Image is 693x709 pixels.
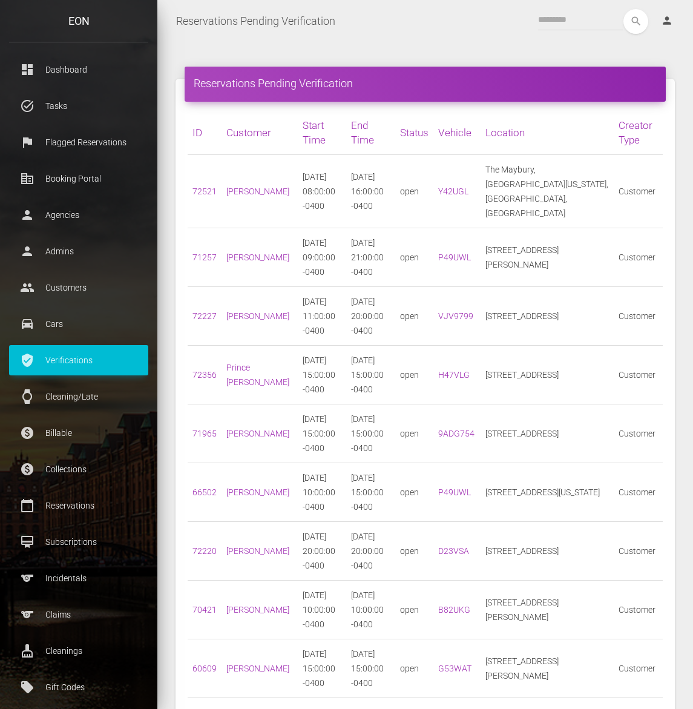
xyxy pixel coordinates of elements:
[226,487,289,497] a: [PERSON_NAME]
[298,639,347,698] td: [DATE] 15:00:00 -0400
[226,252,289,262] a: [PERSON_NAME]
[9,636,148,666] a: cleaning_services Cleanings
[9,163,148,194] a: corporate_fare Booking Portal
[438,186,468,196] a: Y42UGL
[481,228,614,287] td: [STREET_ADDRESS][PERSON_NAME]
[395,346,433,404] td: open
[298,155,347,228] td: [DATE] 08:00:00 -0400
[226,186,289,196] a: [PERSON_NAME]
[438,429,475,438] a: 9ADG754
[18,133,139,151] p: Flagged Reservations
[395,111,433,155] th: Status
[481,639,614,698] td: [STREET_ADDRESS][PERSON_NAME]
[18,170,139,188] p: Booking Portal
[438,605,470,615] a: B82UKG
[18,678,139,696] p: Gift Codes
[226,363,289,387] a: Prince [PERSON_NAME]
[395,581,433,639] td: open
[438,546,469,556] a: D23VSA
[661,15,673,27] i: person
[176,6,335,36] a: Reservations Pending Verification
[9,490,148,521] a: calendar_today Reservations
[18,569,139,587] p: Incidentals
[194,76,657,91] h4: Reservations Pending Verification
[346,639,395,698] td: [DATE] 15:00:00 -0400
[346,228,395,287] td: [DATE] 21:00:00 -0400
[298,346,347,404] td: [DATE] 15:00:00 -0400
[226,605,289,615] a: [PERSON_NAME]
[9,672,148,702] a: local_offer Gift Codes
[192,546,217,556] a: 72220
[346,155,395,228] td: [DATE] 16:00:00 -0400
[18,496,139,515] p: Reservations
[18,424,139,442] p: Billable
[9,236,148,266] a: person Admins
[298,522,347,581] td: [DATE] 20:00:00 -0400
[346,404,395,463] td: [DATE] 15:00:00 -0400
[438,370,470,380] a: H47VLG
[18,242,139,260] p: Admins
[395,155,433,228] td: open
[438,487,471,497] a: P49UWL
[623,9,648,34] button: search
[346,346,395,404] td: [DATE] 15:00:00 -0400
[481,581,614,639] td: [STREET_ADDRESS][PERSON_NAME]
[395,522,433,581] td: open
[652,9,684,33] a: person
[18,315,139,333] p: Cars
[18,279,139,297] p: Customers
[481,463,614,522] td: [STREET_ADDRESS][US_STATE]
[18,97,139,115] p: Tasks
[395,287,433,346] td: open
[395,639,433,698] td: open
[346,463,395,522] td: [DATE] 15:00:00 -0400
[298,111,347,155] th: Start Time
[192,370,217,380] a: 72356
[18,351,139,369] p: Verifications
[395,463,433,522] td: open
[226,311,289,321] a: [PERSON_NAME]
[614,639,663,698] td: Customer
[433,111,481,155] th: Vehicle
[481,404,614,463] td: [STREET_ADDRESS]
[192,252,217,262] a: 71257
[9,91,148,121] a: task_alt Tasks
[18,642,139,660] p: Cleanings
[9,527,148,557] a: card_membership Subscriptions
[192,429,217,438] a: 71965
[614,404,663,463] td: Customer
[438,311,473,321] a: VJV9799
[9,454,148,484] a: paid Collections
[188,111,222,155] th: ID
[18,533,139,551] p: Subscriptions
[481,346,614,404] td: [STREET_ADDRESS]
[192,311,217,321] a: 72227
[481,522,614,581] td: [STREET_ADDRESS]
[614,346,663,404] td: Customer
[9,563,148,593] a: sports Incidentals
[346,581,395,639] td: [DATE] 10:00:00 -0400
[9,127,148,157] a: flag Flagged Reservations
[481,155,614,228] td: The Maybury, [GEOGRAPHIC_DATA][US_STATE], [GEOGRAPHIC_DATA], [GEOGRAPHIC_DATA]
[9,54,148,85] a: dashboard Dashboard
[18,61,139,79] p: Dashboard
[9,200,148,230] a: person Agencies
[9,272,148,303] a: people Customers
[298,228,347,287] td: [DATE] 09:00:00 -0400
[192,487,217,497] a: 66502
[226,664,289,673] a: [PERSON_NAME]
[298,404,347,463] td: [DATE] 15:00:00 -0400
[18,605,139,624] p: Claims
[614,155,663,228] td: Customer
[614,463,663,522] td: Customer
[438,252,471,262] a: P49UWL
[9,309,148,339] a: drive_eta Cars
[9,599,148,630] a: sports Claims
[226,429,289,438] a: [PERSON_NAME]
[614,522,663,581] td: Customer
[9,418,148,448] a: paid Billable
[438,664,471,673] a: G53WAT
[298,581,347,639] td: [DATE] 10:00:00 -0400
[395,228,433,287] td: open
[192,664,217,673] a: 60609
